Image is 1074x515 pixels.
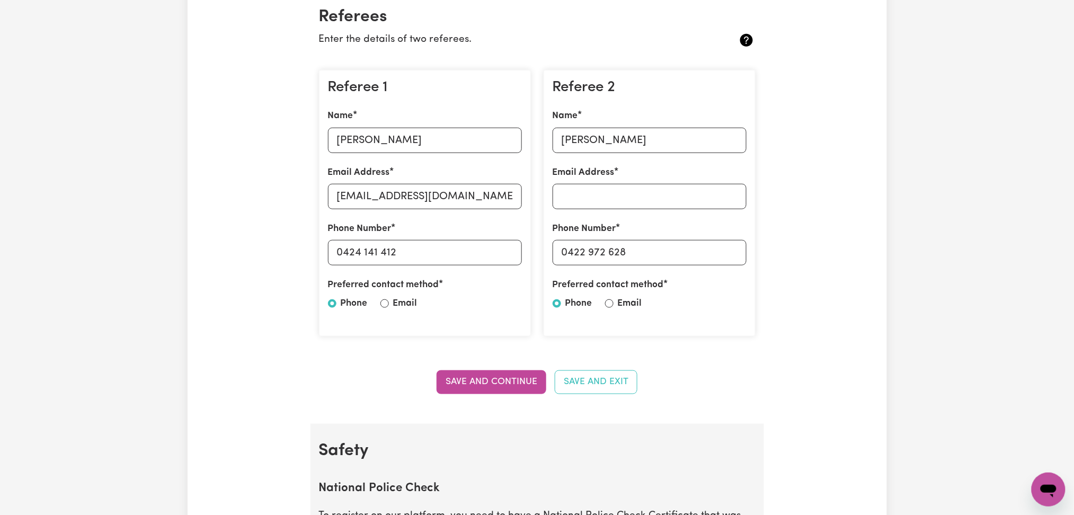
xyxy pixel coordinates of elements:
label: Email Address [328,166,390,180]
label: Preferred contact method [328,278,439,292]
label: Email [618,297,642,310]
button: Save and Continue [437,370,546,394]
h3: Referee 1 [328,79,522,97]
button: Save and Exit [555,370,637,394]
label: Phone [341,297,368,310]
label: Phone Number [553,222,616,236]
label: Name [328,109,353,123]
label: Preferred contact method [553,278,664,292]
label: Phone Number [328,222,392,236]
h2: National Police Check [319,482,756,496]
label: Email Address [553,166,615,180]
label: Name [553,109,578,123]
h3: Referee 2 [553,79,747,97]
iframe: Button to launch messaging window [1032,473,1066,507]
p: Enter the details of two referees. [319,32,683,48]
h2: Safety [319,441,756,461]
label: Phone [565,297,592,310]
h2: Referees [319,7,756,27]
label: Email [393,297,418,310]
